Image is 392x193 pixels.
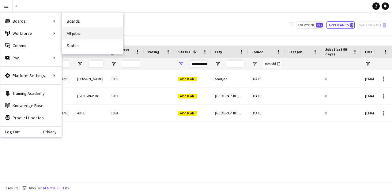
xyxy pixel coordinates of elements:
button: Remove filters [42,185,70,191]
div: Pay [0,52,62,64]
div: Workforce [0,27,62,39]
div: Platform Settings [0,69,62,82]
span: Rating [148,50,159,54]
a: Status [62,39,123,52]
div: [GEOGRAPHIC_DATA] [211,105,248,121]
input: First Name Filter Input [55,60,70,68]
span: Jobs (last 90 days) [325,47,350,56]
div: [PERSON_NAME] [73,70,107,87]
div: 1084 [107,105,144,121]
div: Alhaj [73,105,107,121]
button: Applicants3 [326,21,355,29]
span: 1 filter set [26,186,42,190]
button: Everyone275 [296,21,324,29]
span: Applicant [178,111,197,116]
input: Last Name Filter Input [88,60,104,68]
span: 3 [350,23,353,28]
input: Workforce ID Filter Input [122,60,140,68]
a: Boards [62,15,123,27]
div: 1089 [107,70,144,87]
div: [GEOGRAPHIC_DATA] [211,87,248,104]
button: Open Filter Menu [77,61,83,67]
a: Knowledge Base [0,99,62,112]
div: [DATE] [248,87,285,104]
a: Comms [0,39,62,52]
a: Privacy [43,129,62,134]
button: Open Filter Menu [215,61,221,67]
span: 275 [316,23,323,28]
span: Joined [252,50,264,54]
span: Last job [288,50,302,54]
button: Open Filter Menu [365,61,371,67]
span: City [215,50,222,54]
a: Log Out [0,129,20,134]
span: Applicant [178,77,197,81]
a: All jobs [62,27,123,39]
div: 0 [322,105,361,121]
span: Applicant [178,94,197,98]
a: Product Updates [0,112,62,124]
a: Training Academy [0,87,62,99]
div: [DATE] [248,70,285,87]
div: 1032 [107,87,144,104]
div: 0 [322,87,361,104]
input: Joined Filter Input [263,60,281,68]
div: 0 [322,70,361,87]
div: Boards [0,15,62,27]
div: Sharjah [211,70,248,87]
input: City Filter Input [226,60,244,68]
button: Open Filter Menu [178,61,184,67]
span: Status [178,50,190,54]
div: [GEOGRAPHIC_DATA] [73,87,107,104]
div: [DATE] [248,105,285,121]
span: Email [365,50,375,54]
button: Open Filter Menu [252,61,257,67]
button: Open Filter Menu [111,61,116,67]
